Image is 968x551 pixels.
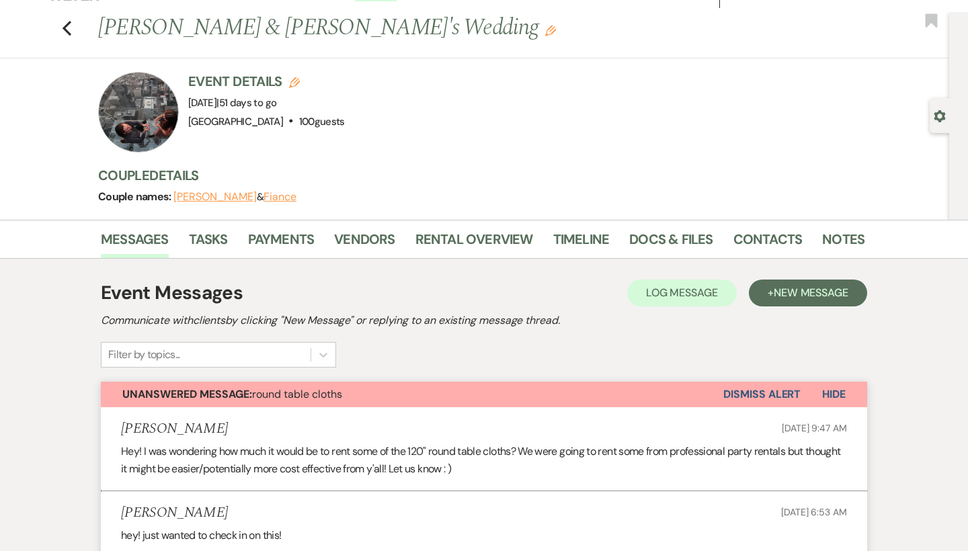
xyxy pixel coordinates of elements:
[189,228,228,258] a: Tasks
[782,422,847,434] span: [DATE] 9:47 AM
[122,387,342,401] span: round table cloths
[248,228,315,258] a: Payments
[101,279,243,307] h1: Event Messages
[101,228,169,258] a: Messages
[646,286,718,300] span: Log Message
[219,96,277,110] span: 51 days to go
[749,280,867,306] button: +New Message
[627,280,737,306] button: Log Message
[121,421,228,437] h5: [PERSON_NAME]
[188,96,276,110] span: [DATE]
[264,192,296,202] button: Fiance
[122,387,252,401] strong: Unanswered Message:
[188,115,283,128] span: [GEOGRAPHIC_DATA]
[216,96,276,110] span: |
[733,228,803,258] a: Contacts
[173,192,257,202] button: [PERSON_NAME]
[545,24,556,36] button: Edit
[101,312,867,329] h2: Communicate with clients by clicking "New Message" or replying to an existing message thread.
[334,228,395,258] a: Vendors
[101,382,723,407] button: Unanswered Message:round table cloths
[822,387,846,401] span: Hide
[98,166,851,185] h3: Couple Details
[415,228,533,258] a: Rental Overview
[173,190,296,204] span: &
[934,109,946,122] button: Open lead details
[629,228,713,258] a: Docs & Files
[774,286,848,300] span: New Message
[553,228,610,258] a: Timeline
[108,347,180,363] div: Filter by topics...
[188,72,345,91] h3: Event Details
[121,443,847,477] p: Hey! I was wondering how much it would be to rent some of the 120" round table cloths? We were go...
[299,115,345,128] span: 100 guests
[121,527,847,544] p: hey! just wanted to check in on this!
[781,506,847,518] span: [DATE] 6:53 AM
[98,189,173,204] span: Couple names:
[723,382,801,407] button: Dismiss Alert
[801,382,867,407] button: Hide
[98,12,700,44] h1: [PERSON_NAME] & [PERSON_NAME]'s Wedding
[121,505,228,521] h5: [PERSON_NAME]
[822,228,864,258] a: Notes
